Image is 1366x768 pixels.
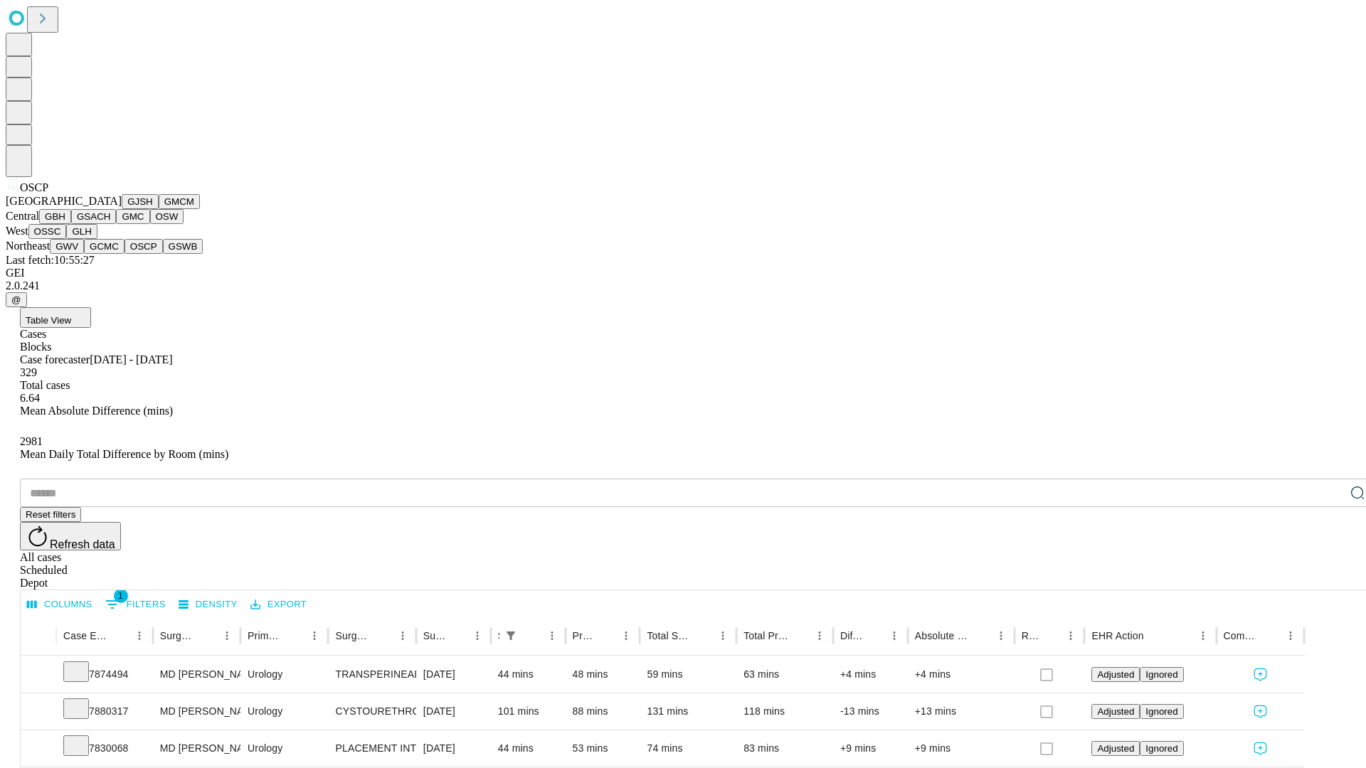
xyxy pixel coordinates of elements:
span: West [6,225,28,237]
button: Table View [20,307,91,328]
span: @ [11,294,21,305]
span: Adjusted [1097,706,1134,717]
div: +9 mins [840,730,901,767]
div: 101 mins [498,693,558,730]
div: -13 mins [840,693,901,730]
button: Sort [1145,626,1165,646]
button: Select columns [23,594,96,616]
button: Menu [616,626,636,646]
span: 2981 [20,435,43,447]
div: Absolute Difference [915,630,970,641]
div: 88 mins [573,693,633,730]
span: Refresh data [50,538,115,550]
span: Ignored [1145,743,1177,754]
div: Difference [840,630,863,641]
div: 131 mins [647,693,729,730]
div: +4 mins [915,656,1007,693]
button: Menu [1193,626,1213,646]
div: 2.0.241 [6,279,1360,292]
button: @ [6,292,27,307]
button: Menu [884,626,904,646]
div: MD [PERSON_NAME] [160,693,233,730]
span: 6.64 [20,392,40,404]
button: GSACH [71,209,116,224]
button: GCMC [84,239,125,254]
button: Sort [790,626,810,646]
span: Adjusted [1097,743,1134,754]
button: Sort [596,626,616,646]
button: Sort [1261,626,1281,646]
div: Scheduled In Room Duration [498,630,499,641]
div: 53 mins [573,730,633,767]
span: Mean Daily Total Difference by Room (mins) [20,448,228,460]
button: Sort [110,626,129,646]
button: OSCP [125,239,163,254]
button: Menu [393,626,413,646]
button: Sort [971,626,991,646]
button: Menu [467,626,487,646]
span: Case forecaster [20,353,90,366]
div: MD [PERSON_NAME] [160,730,233,767]
button: GMC [116,209,149,224]
div: +4 mins [840,656,901,693]
span: Northeast [6,240,50,252]
div: [DATE] [423,693,484,730]
button: Show filters [501,626,521,646]
div: Case Epic Id [63,630,108,641]
button: Show filters [102,593,169,616]
div: Comments [1224,630,1259,641]
button: GBH [39,209,71,224]
div: 83 mins [743,730,826,767]
span: 329 [20,366,37,378]
div: 63 mins [743,656,826,693]
button: GJSH [122,194,159,209]
button: Sort [373,626,393,646]
div: 44 mins [498,656,558,693]
div: +9 mins [915,730,1007,767]
button: Export [247,594,310,616]
button: Menu [713,626,733,646]
button: Sort [448,626,467,646]
button: Sort [864,626,884,646]
button: Menu [1281,626,1301,646]
div: 59 mins [647,656,729,693]
span: Central [6,210,39,222]
div: 118 mins [743,693,826,730]
div: Surgery Date [423,630,446,641]
button: Sort [197,626,217,646]
span: Total cases [20,379,70,391]
div: [DATE] [423,730,484,767]
span: Ignored [1145,669,1177,680]
button: Menu [217,626,237,646]
button: Adjusted [1091,741,1140,756]
span: Adjusted [1097,669,1134,680]
button: GMCM [159,194,200,209]
span: 1 [114,589,128,603]
button: Adjusted [1091,704,1140,719]
button: OSW [150,209,184,224]
button: Refresh data [20,522,121,550]
span: Mean Absolute Difference (mins) [20,405,173,417]
div: PLACEMENT INTERSTITIAL DEVICE FOR [MEDICAL_DATA] GUIDANCE [MEDICAL_DATA] VIA NEEDLE ANY APPROACH [335,730,408,767]
div: Urology [248,730,321,767]
div: 48 mins [573,656,633,693]
button: Reset filters [20,507,81,522]
div: Surgeon Name [160,630,196,641]
div: Urology [248,693,321,730]
button: Sort [285,626,305,646]
div: 74 mins [647,730,729,767]
span: OSCP [20,181,48,193]
div: 7874494 [63,656,146,693]
button: Ignored [1140,704,1183,719]
button: Ignored [1140,741,1183,756]
div: Total Predicted Duration [743,630,788,641]
div: +13 mins [915,693,1007,730]
button: Menu [129,626,149,646]
button: Menu [1061,626,1081,646]
div: Predicted In Room Duration [573,630,595,641]
div: Urology [248,656,321,693]
button: Adjusted [1091,667,1140,682]
div: Resolved in EHR [1022,630,1040,641]
button: Density [175,594,241,616]
span: Last fetch: 10:55:27 [6,254,95,266]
